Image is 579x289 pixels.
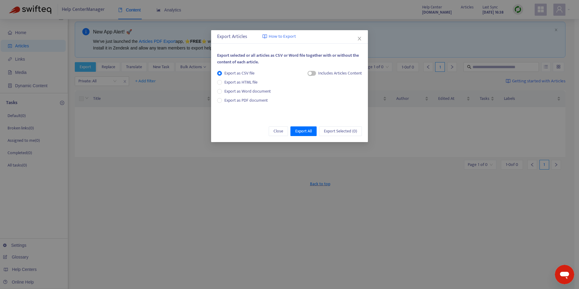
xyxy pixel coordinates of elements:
[295,128,312,135] span: Export All
[222,70,257,77] span: Export as CSV file
[356,35,363,42] button: Close
[217,52,359,65] span: Export selected or all articles as CSV or Word file together with or without the content of each ...
[222,79,260,86] span: Export as HTML file
[262,33,296,40] a: How to Export
[262,34,267,39] img: image-link
[555,265,574,284] iframe: Bouton de lancement de la fenêtre de messagerie, conversation en cours
[357,36,362,41] span: close
[217,33,362,40] div: Export Articles
[269,126,288,136] button: Close
[269,33,296,40] span: How to Export
[274,128,283,135] span: Close
[290,126,317,136] button: Export All
[224,97,268,104] span: Export as PDF document
[222,88,273,95] span: Export as Word document
[318,70,362,77] div: Includes Articles Content
[319,126,362,136] button: Export Selected (0)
